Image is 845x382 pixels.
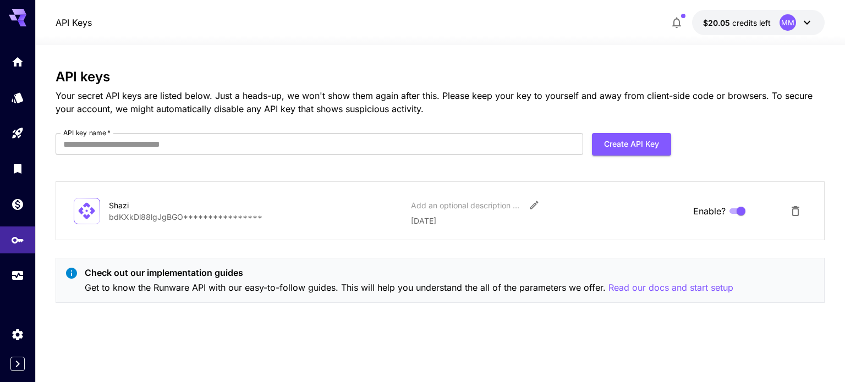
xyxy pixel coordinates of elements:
div: $20.05 [703,17,771,29]
p: Check out our implementation guides [85,266,733,279]
p: [DATE] [411,215,684,226]
div: Add an optional description or comment [411,200,521,211]
button: Expand sidebar [10,357,25,371]
div: Wallet [11,197,24,211]
button: Edit [524,195,544,215]
div: Usage [11,269,24,283]
div: Playground [11,126,24,140]
button: $20.05MM [692,10,825,35]
a: API Keys [56,16,92,29]
span: $20.05 [703,18,732,27]
div: Home [11,55,24,69]
h3: API keys [56,69,825,85]
div: Shazi [109,200,219,211]
span: Enable? [693,204,726,218]
div: Models [11,91,24,104]
button: Delete API Key [784,200,806,222]
span: credits left [732,18,771,27]
div: API Keys [11,233,24,247]
button: Create API Key [592,133,671,156]
div: Settings [11,328,24,341]
p: Your secret API keys are listed below. Just a heads-up, we won't show them again after this. Plea... [56,89,825,115]
p: Get to know the Runware API with our easy-to-follow guides. This will help you understand the all... [85,281,733,295]
label: API key name [63,128,111,137]
button: Read our docs and start setup [608,281,733,295]
div: MM [780,14,796,31]
nav: breadcrumb [56,16,92,29]
div: Library [11,162,24,175]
